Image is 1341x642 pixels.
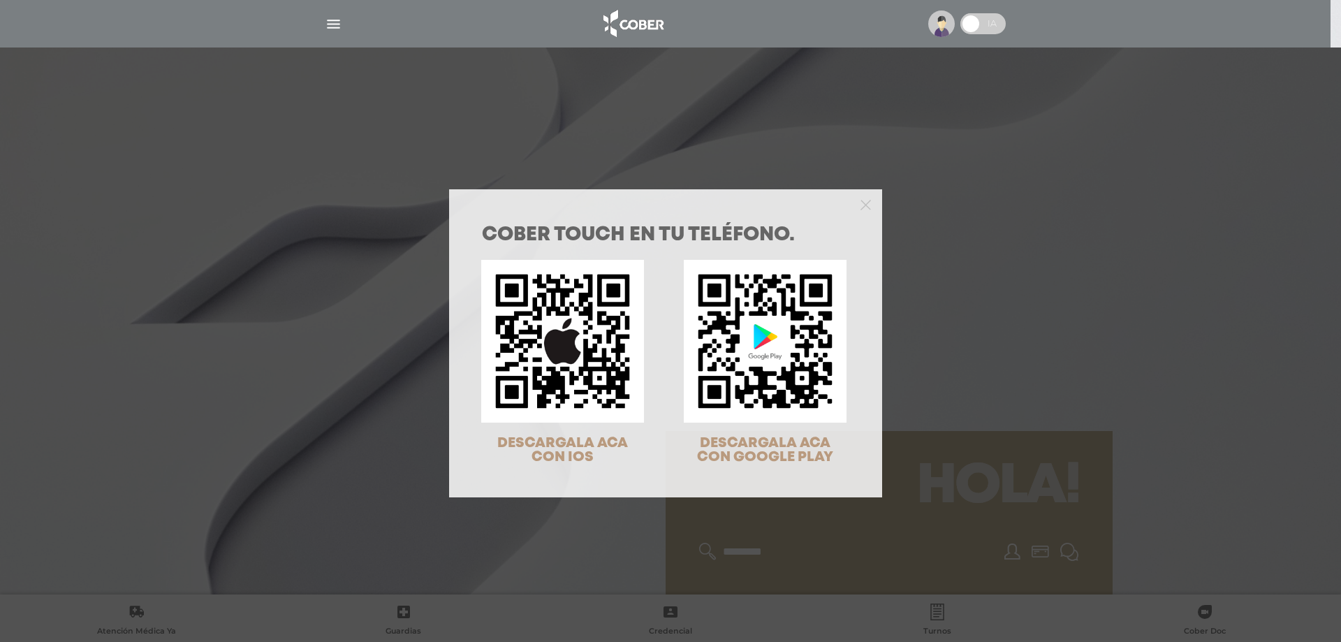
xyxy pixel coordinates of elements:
[497,437,628,464] span: DESCARGALA ACA CON IOS
[684,260,847,423] img: qr-code
[697,437,833,464] span: DESCARGALA ACA CON GOOGLE PLAY
[481,260,644,423] img: qr-code
[482,226,849,245] h1: COBER TOUCH en tu teléfono.
[860,198,871,210] button: Close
